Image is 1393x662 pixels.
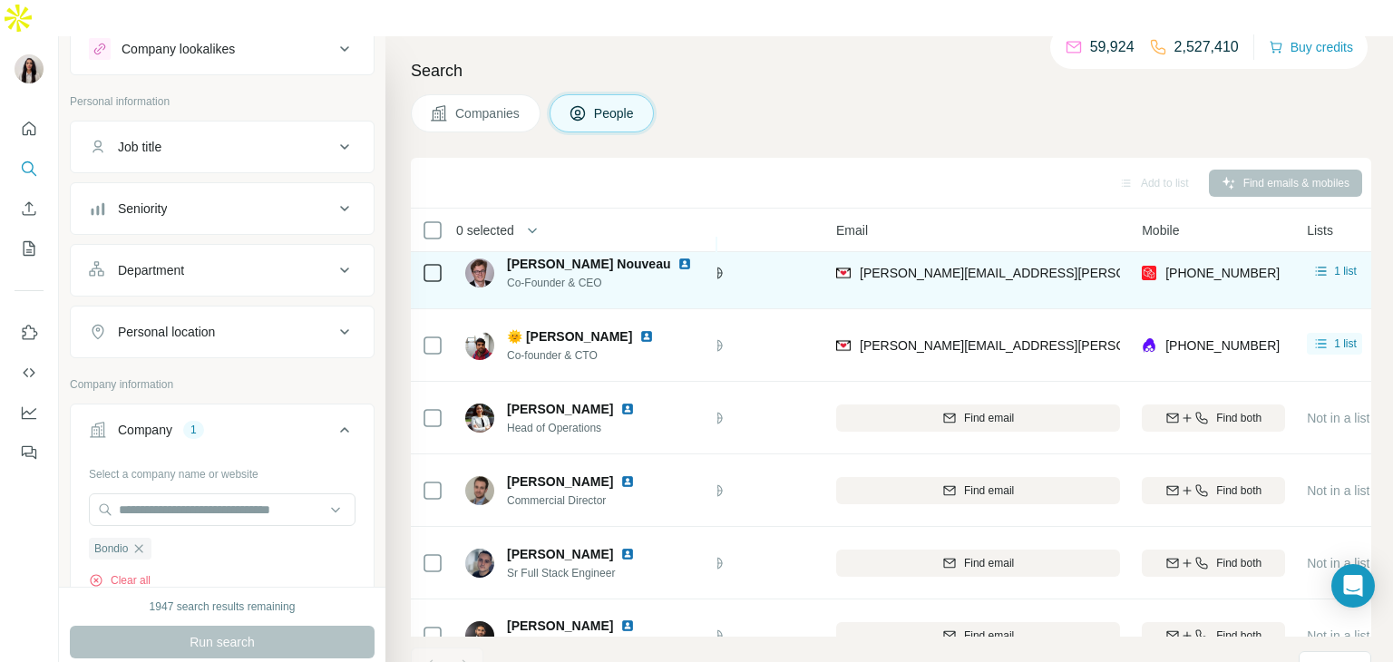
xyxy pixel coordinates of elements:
[836,550,1120,577] button: Find email
[71,408,374,459] button: Company1
[620,402,635,416] img: LinkedIn logo
[411,58,1371,83] h4: Search
[507,472,613,491] span: [PERSON_NAME]
[1142,550,1285,577] button: Find both
[94,540,128,557] span: Bondio
[15,54,44,83] img: Avatar
[465,621,494,650] img: Avatar
[122,40,235,58] div: Company lookalikes
[71,125,374,169] button: Job title
[70,376,375,393] p: Company information
[89,572,151,589] button: Clear all
[71,187,374,230] button: Seniority
[1165,266,1280,280] span: [PHONE_NUMBER]
[507,545,613,563] span: [PERSON_NAME]
[1334,336,1357,352] span: 1 list
[1142,404,1285,432] button: Find both
[71,27,374,71] button: Company lookalikes
[620,618,635,633] img: LinkedIn logo
[836,221,868,239] span: Email
[507,420,657,436] span: Head of Operations
[70,93,375,110] p: Personal information
[507,492,657,509] span: Commercial Director
[15,316,44,349] button: Use Surfe on LinkedIn
[507,400,613,418] span: [PERSON_NAME]
[465,476,494,505] img: Avatar
[964,482,1014,499] span: Find email
[507,255,670,273] span: [PERSON_NAME] Nouveau
[150,599,296,615] div: 1947 search results remaining
[964,628,1014,644] span: Find email
[1269,34,1353,60] button: Buy credits
[507,327,632,346] span: 🌞 [PERSON_NAME]
[1090,36,1135,58] p: 59,924
[1216,410,1261,426] span: Find both
[15,112,44,145] button: Quick start
[15,192,44,225] button: Enrich CSV
[1307,411,1369,425] span: Not in a list
[836,404,1120,432] button: Find email
[1142,336,1156,355] img: provider lusha logo
[15,152,44,185] button: Search
[465,331,494,360] img: Avatar
[118,323,215,341] div: Personal location
[456,221,514,239] span: 0 selected
[71,248,374,292] button: Department
[507,565,657,581] span: Sr Full Stack Engineer
[1216,628,1261,644] span: Find both
[639,329,654,344] img: LinkedIn logo
[836,622,1120,649] button: Find email
[836,477,1120,504] button: Find email
[1174,36,1239,58] p: 2,527,410
[15,436,44,469] button: Feedback
[1331,564,1375,608] div: Open Intercom Messenger
[118,138,161,156] div: Job title
[677,257,692,271] img: LinkedIn logo
[507,347,676,364] span: Co-founder & CTO
[964,555,1014,571] span: Find email
[1142,477,1285,504] button: Find both
[1142,221,1179,239] span: Mobile
[507,275,706,291] span: Co-Founder & CEO
[1307,221,1333,239] span: Lists
[118,261,184,279] div: Department
[89,459,356,482] div: Select a company name or website
[594,104,636,122] span: People
[15,396,44,429] button: Dashboard
[1334,263,1357,279] span: 1 list
[860,266,1284,280] span: [PERSON_NAME][EMAIL_ADDRESS][PERSON_NAME][DOMAIN_NAME]
[15,356,44,389] button: Use Surfe API
[1216,555,1261,571] span: Find both
[964,410,1014,426] span: Find email
[118,200,167,218] div: Seniority
[1216,482,1261,499] span: Find both
[1307,483,1369,498] span: Not in a list
[620,474,635,489] img: LinkedIn logo
[465,549,494,578] img: Avatar
[1142,264,1156,282] img: provider prospeo logo
[15,232,44,265] button: My lists
[465,258,494,287] img: Avatar
[836,336,851,355] img: provider findymail logo
[1165,338,1280,353] span: [PHONE_NUMBER]
[465,404,494,433] img: Avatar
[620,547,635,561] img: LinkedIn logo
[507,617,613,635] span: [PERSON_NAME]
[1142,622,1285,649] button: Find both
[71,310,374,354] button: Personal location
[183,422,204,438] div: 1
[1307,556,1369,570] span: Not in a list
[455,104,521,122] span: Companies
[836,264,851,282] img: provider findymail logo
[860,338,1284,353] span: [PERSON_NAME][EMAIL_ADDRESS][PERSON_NAME][DOMAIN_NAME]
[1307,628,1369,643] span: Not in a list
[118,421,172,439] div: Company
